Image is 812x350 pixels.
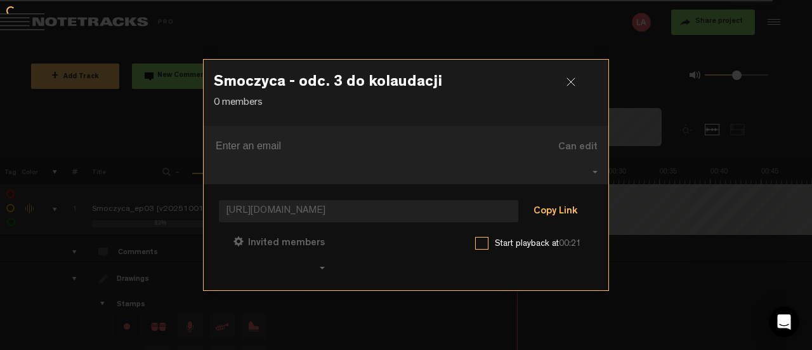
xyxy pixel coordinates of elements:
span: [URL][DOMAIN_NAME] [219,200,518,222]
h3: Smoczyca - odc. 3 do kolaudacji [214,75,598,95]
label: Start playback at [495,238,593,250]
div: Open Intercom Messenger [769,307,799,337]
input: Enter an email [216,136,516,156]
span: 00:21 [559,239,581,248]
button: Invited members [219,227,331,257]
button: Can edit [534,131,610,161]
span: Invited members [248,238,325,248]
span: Can edit [558,142,598,152]
button: Copy Link [521,199,590,225]
p: 0 members [214,96,598,111]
